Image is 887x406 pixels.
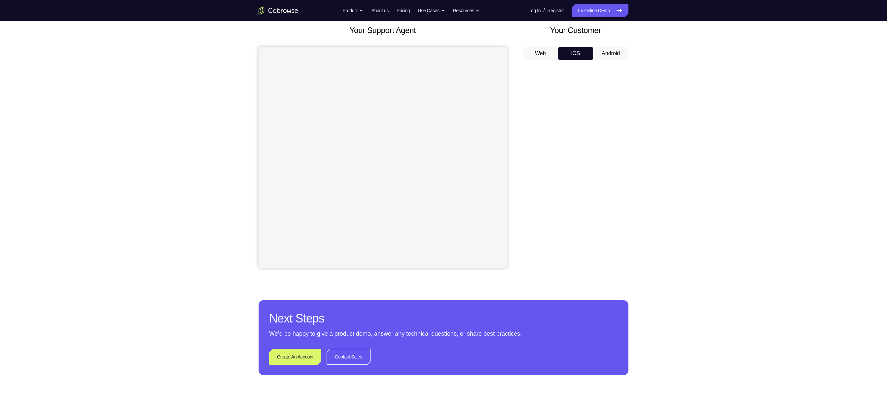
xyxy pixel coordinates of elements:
a: Contact Sales [327,349,371,365]
button: Web [523,47,558,60]
a: Pricing [397,4,410,17]
p: We’d be happy to give a product demo, answer any technical questions, or share best practices. [269,329,618,338]
button: Resources [453,4,480,17]
button: Android [593,47,628,60]
h2: Your Support Agent [259,24,507,36]
a: Log In [528,4,541,17]
button: Use Cases [418,4,445,17]
iframe: Agent [259,47,507,268]
button: Product [343,4,364,17]
h2: Next Steps [269,311,618,326]
a: About us [371,4,388,17]
a: Try Online Demo [572,4,628,17]
a: Register [548,4,564,17]
a: Go to the home page [259,7,298,15]
button: iOS [558,47,593,60]
h2: Your Customer [523,24,628,36]
span: / [543,7,545,15]
a: Create An Account [269,349,321,365]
